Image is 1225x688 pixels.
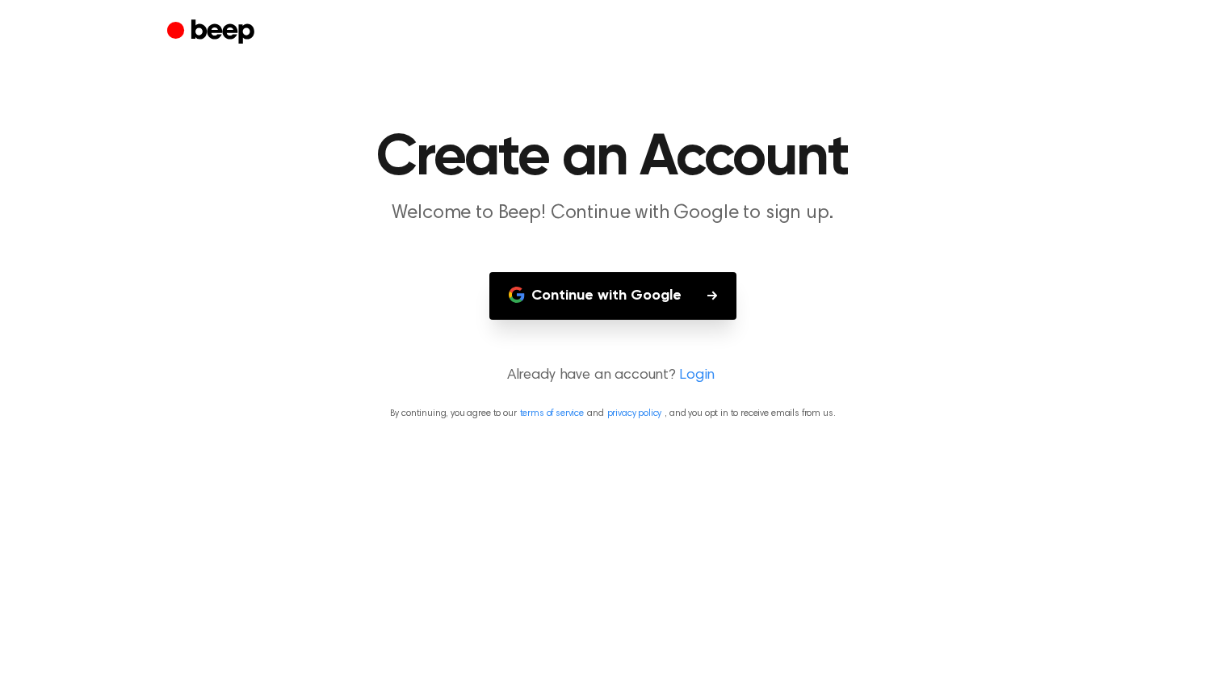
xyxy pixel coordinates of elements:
[679,365,715,387] a: Login
[19,365,1206,387] p: Already have an account?
[199,129,1026,187] h1: Create an Account
[520,409,584,418] a: terms of service
[167,17,258,48] a: Beep
[303,200,923,227] p: Welcome to Beep! Continue with Google to sign up.
[489,272,736,320] button: Continue with Google
[19,406,1206,421] p: By continuing, you agree to our and , and you opt in to receive emails from us.
[607,409,662,418] a: privacy policy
